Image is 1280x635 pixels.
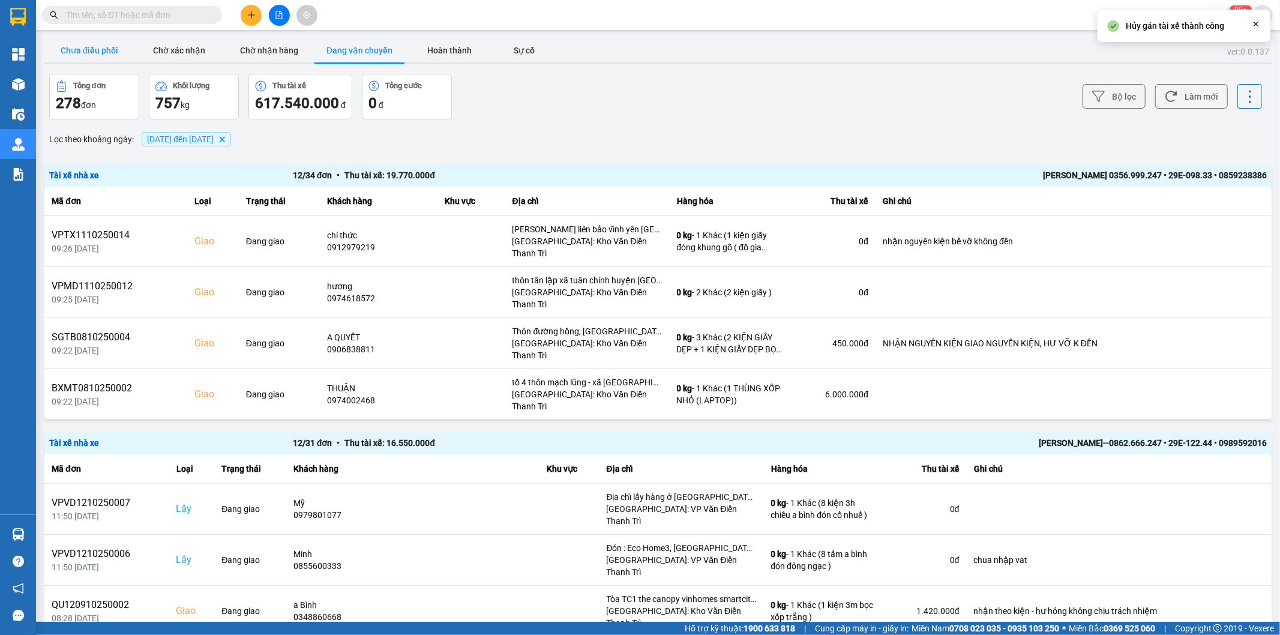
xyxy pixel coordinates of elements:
th: Địa chỉ [505,187,670,216]
div: 09:22 [DATE] [52,396,180,408]
th: Khách hàng [286,454,539,484]
button: Tổng đơn278đơn [49,74,139,119]
div: 09:22 [DATE] [52,345,180,357]
span: 0 kg [677,333,693,342]
div: - 1 Khác (8 tấm a bình đón đông ngạc ) [771,548,877,572]
th: Khu vực [437,187,505,216]
span: | [1164,622,1166,635]
div: [PERSON_NAME]--0862.666.247 • 29E-122.44 • 0989592016 [780,436,1267,450]
span: 11/10/2025 đến 12/10/2025 [147,134,214,144]
span: 0 kg [677,384,693,393]
div: Đang giao [246,235,313,247]
span: Miền Nam [912,622,1059,635]
button: caret-down [1252,5,1273,26]
div: 1.420.000 đ [891,605,960,617]
svg: Delete [218,136,226,143]
span: Lọc theo khoảng ngày : [49,133,134,146]
span: 11/10/2025 đến 12/10/2025, close by backspace [142,132,231,146]
div: Hủy gán tài xế thành công [1126,19,1224,32]
strong: 0369 525 060 [1104,624,1155,633]
div: 09:26 [DATE] [52,242,180,254]
button: Làm mới [1155,84,1228,109]
div: nhận nguyên kiện bể vỡ không đền [883,235,1264,247]
div: Giao [194,234,231,248]
img: warehouse-icon [12,78,25,91]
div: 0974002468 [327,394,430,406]
div: 0 đ [797,235,869,247]
div: 0979801077 [293,509,532,521]
span: 617.540.000 [255,95,339,112]
img: dashboard-icon [12,48,25,61]
button: Đang vận chuyển [314,38,404,62]
span: trankhacloi.longhoan [1115,7,1225,22]
div: chí thức [327,229,430,241]
th: Mã đơn [44,187,187,216]
div: [GEOGRAPHIC_DATA]: Kho Văn Điển Thanh Trì [512,235,663,259]
span: aim [302,11,311,19]
div: 12 / 31 đơn Thu tài xế: 16.550.000 đ [293,436,780,450]
span: plus [247,11,256,19]
div: Giao [194,387,231,402]
th: Khách hàng [320,187,437,216]
span: question-circle [13,556,24,567]
th: Mã đơn [44,454,169,484]
img: solution-icon [12,168,25,181]
th: Trạng thái [214,454,286,484]
div: Tòa TC1 the canopy vinhomes smartcity, [GEOGRAPHIC_DATA], [GEOGRAPHIC_DATA], [GEOGRAPHIC_DATA] [607,593,757,605]
input: Tìm tên, số ĐT hoặc mã đơn [66,8,208,22]
th: Hàng hóa [764,454,884,484]
span: 757 [155,95,181,112]
span: Tài xế nhà xe [49,438,99,448]
div: 0348860668 [293,611,532,623]
div: kg [155,94,232,113]
div: Lấy [176,502,208,516]
button: Chờ xác nhận [134,38,224,62]
div: hương [327,280,430,292]
span: Hỗ trợ kỹ thuật: [685,622,795,635]
button: aim [296,5,317,26]
th: Loại [169,454,215,484]
div: THUẬN [327,382,430,394]
span: 0 kg [771,600,787,610]
span: 0 [368,95,377,112]
div: 6.000.000 đ [797,388,869,400]
div: [GEOGRAPHIC_DATA]: Kho Văn Điển Thanh Trì [512,286,663,310]
div: VPVD1210250007 [52,496,162,510]
div: 0855600333 [293,560,532,572]
th: Hàng hóa [670,187,790,216]
span: 0 kg [677,230,693,240]
div: - 1 Khác (1 THÙNG XỐP NHỎ (LAPTOP)) [677,382,783,406]
button: Thu tài xế617.540.000 đ [248,74,352,119]
div: thôn tân lập xã tuân chính huyện [GEOGRAPHIC_DATA] [512,274,663,286]
div: A QUYẾT [327,331,430,343]
div: Thu tài xế [891,462,960,476]
th: Trạng thái [239,187,320,216]
button: Khối lượng757kg [149,74,239,119]
span: • [332,170,344,180]
div: [GEOGRAPHIC_DATA]: VP Văn Điển Thanh Trì [607,503,757,527]
div: Đang giao [221,503,279,515]
div: tổ 4 thôn mạch lũng - xã [GEOGRAPHIC_DATA] - huyện [GEOGRAPHIC_DATA] [512,376,663,388]
div: Giao [194,336,231,351]
button: Bộ lọc [1083,84,1146,109]
span: Miền Bắc [1069,622,1155,635]
div: Thu tài xế [272,82,306,90]
div: 0 đ [891,554,960,566]
div: Đón : Eco Home3, [GEOGRAPHIC_DATA], [GEOGRAPHIC_DATA], [GEOGRAPHIC_DATA], [GEOGRAPHIC_DATA] [607,542,757,554]
div: Thôn đường hồng, [GEOGRAPHIC_DATA], [GEOGRAPHIC_DATA], [GEOGRAPHIC_DATA] [512,325,663,337]
div: [GEOGRAPHIC_DATA]: Kho Văn Điển Thanh Trì [512,388,663,412]
div: 0912979219 [327,241,430,253]
div: đ [368,94,445,113]
button: Chưa điều phối [44,38,134,62]
span: message [13,610,24,621]
button: Tổng cước0 đ [362,74,452,119]
div: Minh [293,548,532,560]
div: 0 đ [797,286,869,298]
div: Lấy [176,553,208,567]
span: | [804,622,806,635]
img: warehouse-icon [12,138,25,151]
div: Giao [176,604,208,618]
span: 0 kg [771,498,787,508]
button: Chờ nhận hàng [224,38,314,62]
div: VPTX1110250014 [52,228,180,242]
